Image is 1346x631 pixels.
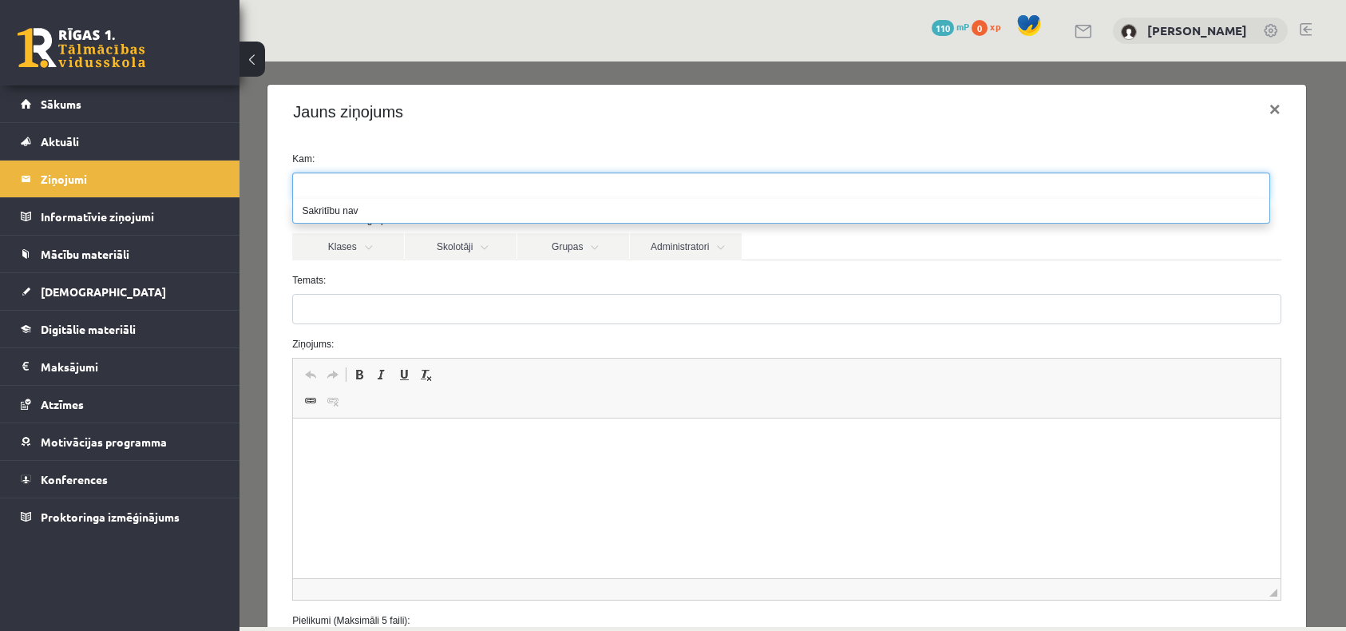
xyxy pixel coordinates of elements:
[41,212,1053,226] label: Temats:
[176,303,198,323] a: Remove Format
[972,20,988,36] span: 0
[53,137,1030,161] li: Sakritību nav
[21,161,220,197] a: Ziņojumi
[41,134,79,149] span: Aktuāli
[41,276,1053,290] label: Ziņojums:
[131,303,153,323] a: Italic (Ctrl+I)
[41,97,81,111] span: Sākums
[41,198,220,235] legend: Informatīvie ziņojumi
[21,236,220,272] a: Mācību materiāli
[41,161,220,197] legend: Ziņojumi
[21,123,220,160] a: Aktuāli
[21,423,220,460] a: Motivācijas programma
[41,435,167,449] span: Motivācijas programma
[41,552,1053,566] label: Pielikumi (Maksimāli 5 faili):
[165,172,277,199] a: Skolotāji
[41,247,129,261] span: Mācību materiāli
[956,20,969,33] span: mP
[972,20,1008,33] a: 0 xp
[153,303,176,323] a: Underline (Ctrl+U)
[21,198,220,235] a: Informatīvie ziņojumi
[21,498,220,535] a: Proktoringa izmēģinājums
[21,348,220,385] a: Maksājumi
[41,90,1053,105] label: Kam:
[53,38,164,62] h4: Jauns ziņojums
[41,151,1053,165] label: Izvēlies adresātu grupas:
[21,386,220,423] a: Atzīmes
[990,20,1000,33] span: xp
[278,172,390,199] a: Grupas
[1017,26,1054,70] button: ×
[1121,24,1137,40] img: Sandra Letinska
[41,510,180,524] span: Proktoringa izmēģinājums
[21,311,220,347] a: Digitālie materiāli
[53,172,164,199] a: Klases
[1147,22,1247,38] a: [PERSON_NAME]
[109,303,131,323] a: Bold (Ctrl+B)
[18,28,145,68] a: Rīgas 1. Tālmācības vidusskola
[932,20,969,33] a: 110 mP
[41,472,108,486] span: Konferences
[53,357,1040,517] iframe: Editor, wiswyg-editor-47363938805280-1756731125-145
[41,348,220,385] legend: Maksājumi
[932,20,954,36] span: 110
[1030,527,1038,535] span: Resize
[21,461,220,498] a: Konferences
[82,329,105,350] a: Unlink
[21,273,220,310] a: [DEMOGRAPHIC_DATA]
[60,329,82,350] a: Link (Ctrl+K)
[390,172,502,199] a: Administratori
[41,322,136,336] span: Digitālie materiāli
[82,303,105,323] a: Redo (Ctrl+Y)
[60,303,82,323] a: Undo (Ctrl+Z)
[41,284,166,299] span: [DEMOGRAPHIC_DATA]
[21,85,220,122] a: Sākums
[41,397,84,411] span: Atzīmes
